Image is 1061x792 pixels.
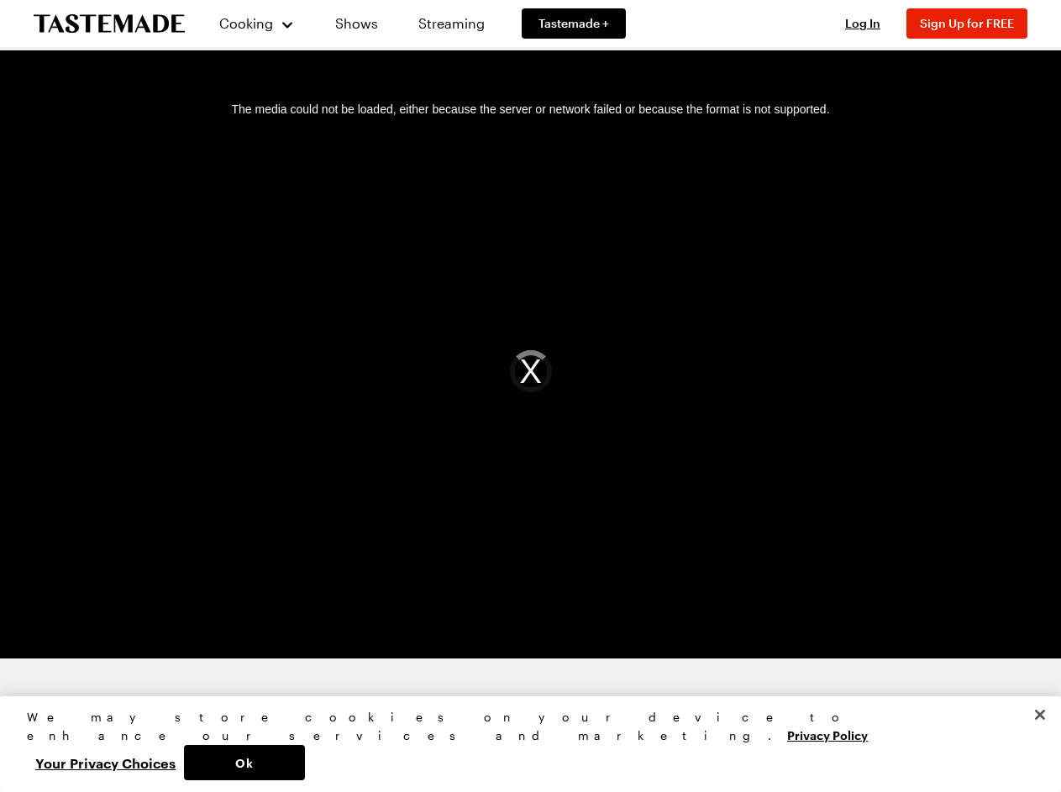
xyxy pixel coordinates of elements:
[20,84,1042,658] video-js: Video Player
[27,708,1020,780] div: Privacy
[829,15,896,32] button: Log In
[1022,696,1058,733] button: Close
[219,15,273,31] span: Cooking
[184,745,305,780] button: Ok
[522,8,626,39] a: Tastemade +
[34,14,185,34] a: To Tastemade Home Page
[906,8,1027,39] button: Sign Up for FREE
[920,16,1014,30] span: Sign Up for FREE
[20,84,1042,658] div: The media could not be loaded, either because the server or network failed or because the format ...
[787,726,868,742] a: More information about your privacy, opens in a new tab
[845,16,880,30] span: Log In
[20,84,1042,658] div: Modal Window
[67,692,529,719] h2: Get Our Newsletter
[538,15,609,32] span: Tastemade +
[218,3,295,44] button: Cooking
[27,745,184,780] button: Your Privacy Choices
[27,708,1020,745] div: We may store cookies on your device to enhance our services and marketing.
